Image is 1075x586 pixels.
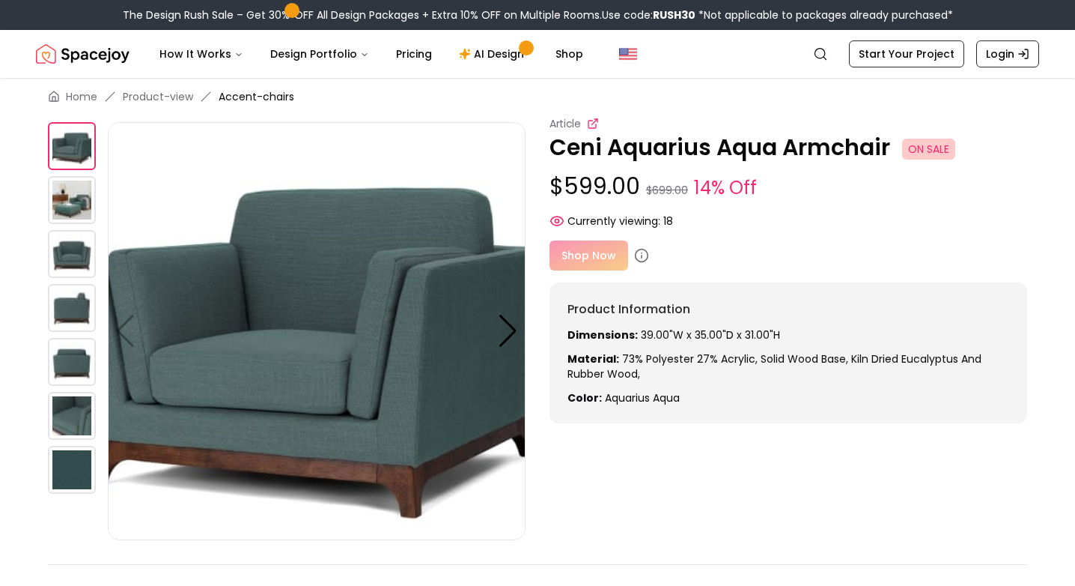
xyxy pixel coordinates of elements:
a: Pricing [384,39,444,69]
img: https://storage.googleapis.com/spacejoy-main/assets/6194ed32f0fd6f001c375de8/product_1_1i2d2828i53n [108,122,526,540]
div: The Design Rush Sale – Get 30% OFF All Design Packages + Extra 10% OFF on Multiple Rooms. [123,7,953,22]
nav: Global [36,30,1039,78]
img: https://storage.googleapis.com/spacejoy-main/assets/6194ed32f0fd6f001c375de8/product_3_n98nk2nj4ok [48,392,96,440]
span: 73% Polyester 27% Acrylic, Solid wood base, kiln dried Eucalyptus and Rubber wood, [567,351,981,381]
img: https://storage.googleapis.com/spacejoy-main/assets/6194ed32f0fd6f001c375de8/product_4_70b0nlbkfld9 [48,176,96,224]
h6: Product Information [567,300,1009,318]
a: Login [976,40,1039,67]
a: AI Design [447,39,540,69]
span: aquarius aqua [605,390,680,405]
nav: Main [147,39,595,69]
img: https://storage.googleapis.com/spacejoy-main/assets/6194ed32f0fd6f001c375de8/product_2_oj5893ghb1k9 [48,338,96,386]
span: Use code: [602,7,695,22]
strong: Material: [567,351,619,366]
img: https://storage.googleapis.com/spacejoy-main/assets/6194ed32f0fd6f001c375de8/product_4_ag2lgjafind8 [48,446,96,494]
img: United States [619,45,637,63]
img: https://storage.googleapis.com/spacejoy-main/assets/6194ed32f0fd6f001c375de8/product_1_1i2d2828i53n [48,122,96,170]
span: ON SALE [902,139,955,160]
a: Home [66,89,97,104]
small: Article [549,116,581,131]
strong: Color: [567,390,602,405]
img: https://storage.googleapis.com/spacejoy-main/assets/6194ed32f0fd6f001c375de8/product_4_70b0nlbkfld9 [526,122,943,540]
button: How It Works [147,39,255,69]
p: Ceni Aquarius Aqua Armchair [549,134,1027,161]
span: *Not applicable to packages already purchased* [695,7,953,22]
small: 14% Off [694,175,757,202]
p: $599.00 [549,173,1027,202]
span: Currently viewing: [567,214,660,229]
img: Spacejoy Logo [36,39,130,69]
a: Shop [543,39,595,69]
img: https://storage.googleapis.com/spacejoy-main/assets/6194ed32f0fd6f001c375de8/product_0_i40p613312h [48,230,96,278]
nav: breadcrumb [48,89,1027,104]
a: Product-view [123,89,193,104]
span: Accent-chairs [219,89,294,104]
strong: Dimensions: [567,327,638,342]
p: 39.00"W x 35.00"D x 31.00"H [567,327,1009,342]
button: Design Portfolio [258,39,381,69]
img: https://storage.googleapis.com/spacejoy-main/assets/6194ed32f0fd6f001c375de8/product_1_n3jlh8jifink [48,284,96,332]
b: RUSH30 [653,7,695,22]
a: Spacejoy [36,39,130,69]
span: 18 [663,214,673,229]
a: Start Your Project [849,40,964,67]
small: $699.00 [646,183,688,198]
